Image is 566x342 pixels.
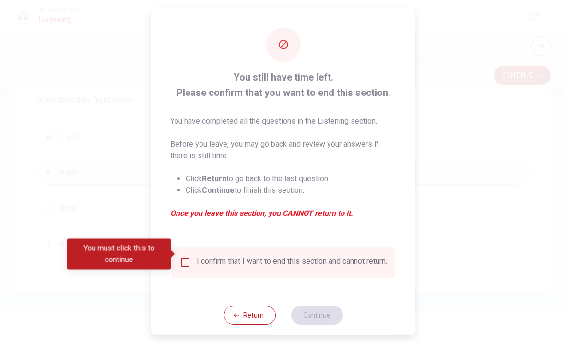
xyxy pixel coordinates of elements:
li: Click to finish this section. [186,184,396,196]
p: You have completed all the questions in the Listening section. [170,115,396,127]
div: You must click this to continue [67,239,171,270]
strong: Return [202,174,226,183]
em: Once you leave this section, you CANNOT return to it. [170,207,396,219]
li: Click to go back to the last question [186,173,396,184]
button: Continue [291,305,342,324]
strong: Continue [202,185,235,194]
span: You still have time left. Please confirm that you want to end this section. [170,69,396,100]
button: Return [224,305,275,324]
span: You must click this to continue [179,256,191,268]
p: Before you leave, you may go back and review your answers if there is still time. [170,138,396,161]
div: I confirm that I want to end this section and cannot return. [197,256,387,268]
